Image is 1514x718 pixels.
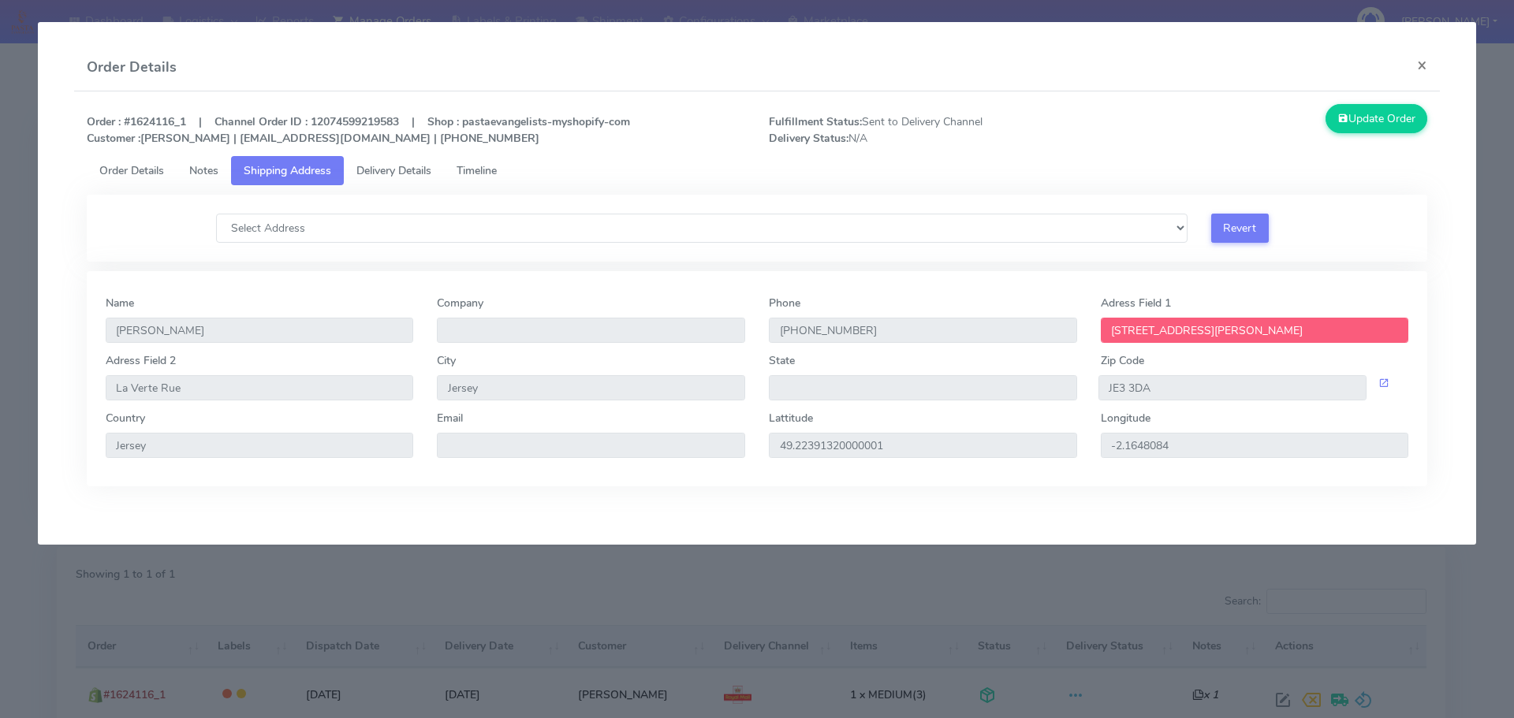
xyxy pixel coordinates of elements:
span: Shipping Address [244,163,331,178]
button: Update Order [1326,104,1428,133]
label: Zip Code [1101,352,1144,369]
strong: Delivery Status: [769,131,848,146]
button: Revert [1211,214,1269,243]
label: Company [437,295,483,311]
span: Notes [189,163,218,178]
label: Name [106,295,134,311]
label: Longitude [1101,410,1150,426]
strong: Customer : [87,131,140,146]
label: Email [437,410,463,426]
label: Adress Field 1 [1101,295,1171,311]
ul: Tabs [87,156,1428,185]
label: Phone [769,295,800,311]
strong: Order : #1624116_1 | Channel Order ID : 12074599219583 | Shop : pastaevangelists-myshopify-com [P... [87,114,630,146]
strong: Fulfillment Status: [769,114,862,129]
label: State [769,352,795,369]
h4: Order Details [87,57,177,78]
label: Lattitude [769,410,813,426]
span: Order Details [99,163,164,178]
span: Delivery Details [356,163,431,178]
label: Adress Field 2 [106,352,176,369]
button: Close [1404,44,1440,86]
label: Country [106,410,145,426]
span: Timeline [457,163,497,178]
span: Sent to Delivery Channel N/A [757,113,1098,147]
label: City [437,352,456,369]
